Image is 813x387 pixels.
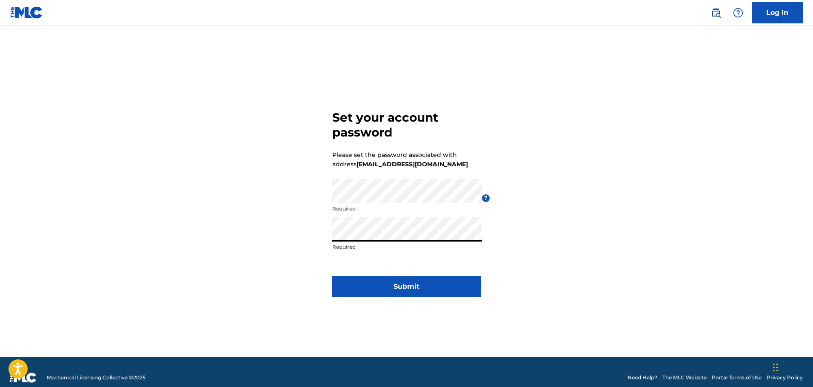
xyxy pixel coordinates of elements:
[332,205,482,213] p: Required
[733,8,743,18] img: help
[332,243,482,251] p: Required
[357,160,468,168] strong: [EMAIL_ADDRESS][DOMAIN_NAME]
[773,355,778,380] div: Drag
[332,276,481,297] button: Submit
[707,4,725,21] a: Public Search
[332,110,481,140] h3: Set your account password
[47,374,145,381] span: Mechanical Licensing Collective © 2025
[482,194,490,202] span: ?
[752,2,803,23] a: Log In
[662,374,707,381] a: The MLC Website
[10,373,37,383] img: logo
[10,6,43,19] img: MLC Logo
[767,374,803,381] a: Privacy Policy
[712,374,762,381] a: Portal Terms of Use
[770,346,813,387] iframe: Chat Widget
[332,150,468,169] p: Please set the password associated with address
[730,4,747,21] div: Help
[628,374,657,381] a: Need Help?
[711,8,721,18] img: search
